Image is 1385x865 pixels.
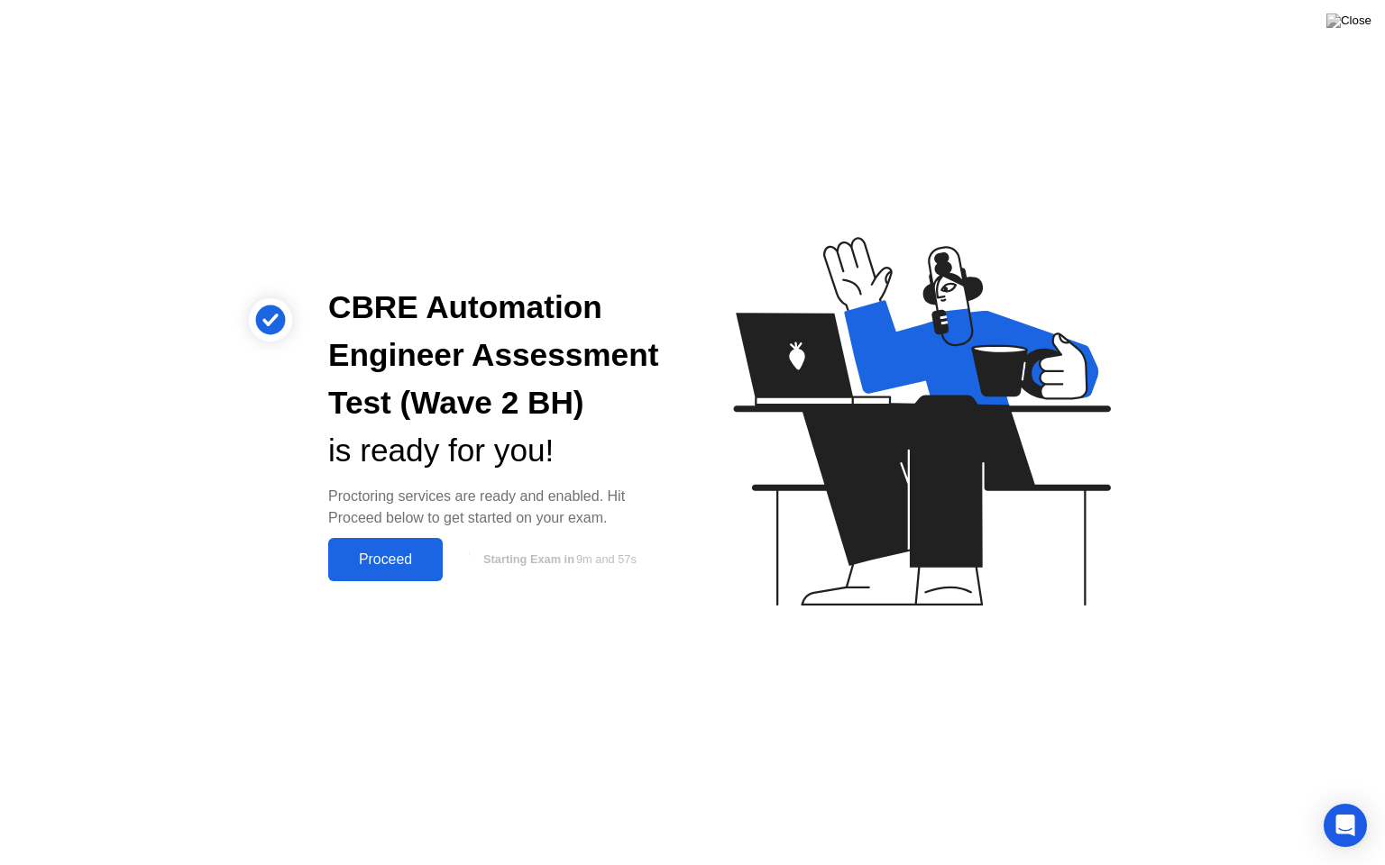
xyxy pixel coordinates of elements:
[328,538,443,581] button: Proceed
[328,427,664,475] div: is ready for you!
[328,486,664,529] div: Proctoring services are ready and enabled. Hit Proceed below to get started on your exam.
[576,552,637,566] span: 9m and 57s
[1324,804,1367,847] div: Open Intercom Messenger
[334,551,437,568] div: Proceed
[328,284,664,426] div: CBRE Automation Engineer Assessment Test (Wave 2 BH)
[1326,14,1371,28] img: Close
[452,542,664,577] button: Starting Exam in9m and 57s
